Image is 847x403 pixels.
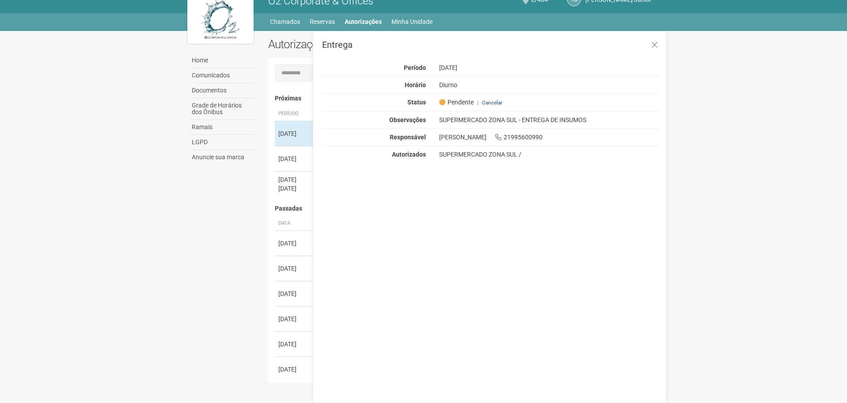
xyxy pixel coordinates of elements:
[389,116,426,123] strong: Observações
[405,81,426,88] strong: Horário
[278,129,311,138] div: [DATE]
[439,150,660,158] div: SUPERMERCADO ZONA SUL /
[433,133,666,141] div: [PERSON_NAME] 21995600990
[270,15,300,28] a: Chamados
[322,40,659,49] h3: Entrega
[278,154,311,163] div: [DATE]
[391,15,433,28] a: Minha Unidade
[278,340,311,349] div: [DATE]
[477,100,479,106] span: |
[278,289,311,298] div: [DATE]
[278,365,311,374] div: [DATE]
[275,216,315,231] th: Data
[190,135,255,150] a: LGPD
[190,83,255,98] a: Documentos
[345,15,382,28] a: Autorizações
[275,107,315,121] th: Período
[278,239,311,248] div: [DATE]
[268,38,457,51] h2: Autorizações
[275,95,653,102] h4: Próximas
[482,100,502,106] a: Cancelar
[404,64,426,71] strong: Período
[190,53,255,68] a: Home
[190,120,255,135] a: Ramais
[439,98,474,106] span: Pendente
[433,81,666,89] div: Diurno
[407,99,426,106] strong: Status
[278,315,311,323] div: [DATE]
[190,68,255,83] a: Comunicados
[433,116,666,124] div: SUPERMERCADO ZONA SUL - ENTREGA DE INSUMOS
[278,175,311,184] div: [DATE]
[390,134,426,141] strong: Responsável
[310,15,335,28] a: Reservas
[275,205,653,212] h4: Passadas
[190,150,255,165] a: Anuncie sua marca
[433,64,666,72] div: [DATE]
[278,264,311,273] div: [DATE]
[190,98,255,120] a: Grade de Horários dos Ônibus
[278,184,311,193] div: [DATE]
[392,151,426,158] strong: Autorizados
